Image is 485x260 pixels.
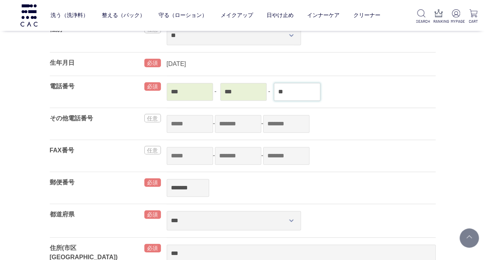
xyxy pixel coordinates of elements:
[416,9,427,24] a: SEARCH
[50,115,93,122] label: その他電話番号
[50,83,74,89] label: 電話番号
[468,19,479,24] p: CART
[450,9,461,24] a: MYPAGE
[167,120,310,127] span: - -
[468,9,479,24] a: CART
[159,6,207,25] a: 守る（ローション）
[102,6,145,25] a: 整える（パック）
[50,179,74,186] label: 郵便番号
[50,147,74,154] label: FAX番号
[433,9,444,24] a: RANKING
[50,26,62,32] label: 性別
[307,6,340,25] a: インナーケア
[167,61,186,67] span: [DATE]
[416,19,427,24] p: SEARCH
[50,59,74,66] label: 生年月日
[353,6,380,25] a: クリーナー
[167,152,310,159] span: - -
[19,4,39,26] img: logo
[50,211,74,218] label: 都道府県
[450,19,461,24] p: MYPAGE
[221,6,253,25] a: メイクアップ
[267,6,294,25] a: 日やけ止め
[167,88,322,95] span: - -
[51,6,88,25] a: 洗う（洗浄料）
[433,19,444,24] p: RANKING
